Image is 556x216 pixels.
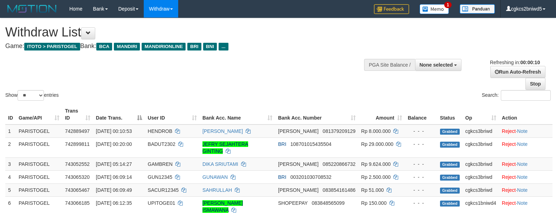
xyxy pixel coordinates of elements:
[440,129,460,135] span: Grabbed
[323,187,355,193] span: Copy 083854161486 to clipboard
[463,183,499,196] td: cgkcs3briwd
[490,60,540,65] span: Refreshing in:
[440,188,460,194] span: Grabbed
[361,161,391,167] span: Rp 9.624.000
[200,104,275,124] th: Bank Acc. Name: activate to sort column ascending
[5,157,16,170] td: 3
[517,161,528,167] a: Note
[444,2,452,8] span: 1
[502,128,516,134] a: Reject
[16,124,62,138] td: PARISTOGEL
[502,141,516,147] a: Reject
[93,104,145,124] th: Date Trans.: activate to sort column descending
[463,104,499,124] th: Op: activate to sort column ascending
[24,43,80,50] span: ITOTO > PARISTOGEL
[65,141,90,147] span: 742899811
[16,157,62,170] td: PARISTOGEL
[440,175,460,181] span: Grabbed
[517,174,528,180] a: Note
[96,200,132,206] span: [DATE] 06:12:35
[499,104,552,124] th: Action
[502,174,516,180] a: Reject
[517,141,528,147] a: Note
[202,200,243,213] a: [PERSON_NAME] ISMAWANA
[420,4,449,14] img: Button%20Memo.svg
[5,104,16,124] th: ID
[5,4,59,14] img: MOTION_logo.png
[219,43,228,50] span: ...
[440,142,460,148] span: Grabbed
[361,174,391,180] span: Rp 2.500.000
[96,141,132,147] span: [DATE] 00:20:00
[65,174,90,180] span: 743065320
[499,170,552,183] td: ·
[440,162,460,168] span: Grabbed
[323,161,355,167] span: Copy 085220866732 to clipboard
[65,161,90,167] span: 743052552
[408,128,434,135] div: - - -
[5,170,16,183] td: 4
[202,141,248,154] a: JEFRY SEJAHTERA GINTING
[278,187,318,193] span: [PERSON_NAME]
[358,104,405,124] th: Amount: activate to sort column ascending
[361,200,387,206] span: Rp 150.000
[96,174,132,180] span: [DATE] 06:09:14
[405,104,437,124] th: Balance
[437,104,463,124] th: Status
[499,137,552,157] td: ·
[148,187,179,193] span: SACUR12345
[290,174,331,180] span: Copy 003201030708532 to clipboard
[148,161,173,167] span: GAMBREN
[148,174,172,180] span: GUN12345
[275,104,358,124] th: Bank Acc. Number: activate to sort column ascending
[114,43,140,50] span: MANDIRI
[408,187,434,194] div: - - -
[5,137,16,157] td: 2
[148,200,175,206] span: UPITOGE01
[202,174,228,180] a: GUNAWAN
[145,104,200,124] th: User ID: activate to sort column ascending
[517,187,528,193] a: Note
[96,161,132,167] span: [DATE] 05:14:27
[278,174,286,180] span: BRI
[525,78,545,90] a: Stop
[65,128,90,134] span: 742889497
[499,183,552,196] td: ·
[502,200,516,206] a: Reject
[202,161,238,167] a: DIKA SRIUTAMI
[16,137,62,157] td: PARISTOGEL
[96,187,132,193] span: [DATE] 06:09:49
[96,128,132,134] span: [DATE] 00:10:53
[323,128,355,134] span: Copy 081379209129 to clipboard
[312,200,344,206] span: Copy 083848565099 to clipboard
[361,141,394,147] span: Rp 29.000.000
[408,161,434,168] div: - - -
[62,104,93,124] th: Trans ID: activate to sort column ascending
[499,124,552,138] td: ·
[420,62,453,68] span: None selected
[408,141,434,148] div: - - -
[5,183,16,196] td: 5
[517,128,528,134] a: Note
[517,200,528,206] a: Note
[5,25,364,39] h1: Withdraw List
[278,141,286,147] span: BRI
[502,161,516,167] a: Reject
[408,200,434,207] div: - - -
[16,170,62,183] td: PARISTOGEL
[482,90,551,101] label: Search:
[96,43,112,50] span: BCA
[440,201,460,207] span: Grabbed
[187,43,201,50] span: BRI
[65,200,90,206] span: 743066185
[463,157,499,170] td: cgkcs3briwd
[361,128,391,134] span: Rp 8.000.000
[203,43,217,50] span: BNI
[490,66,545,78] a: Run Auto-Refresh
[499,157,552,170] td: ·
[5,124,16,138] td: 1
[16,183,62,196] td: PARISTOGEL
[463,137,499,157] td: cgkcs3briwd
[142,43,186,50] span: MANDIRIONLINE
[148,141,175,147] span: BADUT2302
